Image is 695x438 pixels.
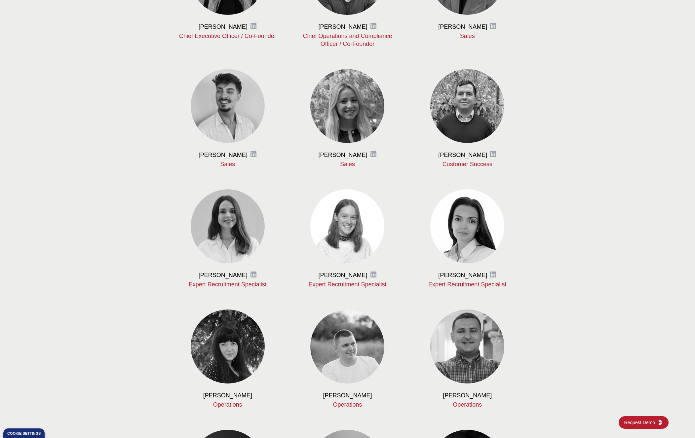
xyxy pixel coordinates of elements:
img: Serhii Prokopenko [430,310,504,383]
img: Daryna Podoliak [310,189,384,263]
h3: [PERSON_NAME] [199,271,248,279]
p: Sales [178,160,277,168]
p: Chief Executive Officer / Co-Founder [178,32,277,40]
p: Sales [418,32,517,40]
div: Cookie settings [7,432,41,435]
p: Operations [178,401,277,409]
img: Pavlo Krotov [310,310,384,383]
span: Request Demo [624,419,658,426]
img: Raffaele Martucci [191,69,265,143]
div: Chat-Widget [662,406,695,438]
p: Chief Operations and Compliance Officer / Co-Founder [298,32,397,48]
p: Expert Recruitment Specialist [178,280,277,288]
h3: [PERSON_NAME] [438,151,487,159]
img: Yelyzaveta Krotova [191,310,265,383]
h3: [PERSON_NAME] [318,23,367,31]
h3: [PERSON_NAME] [199,151,248,159]
h3: [PERSON_NAME] [318,271,367,279]
p: Customer Success [418,160,517,168]
img: KGG [658,420,663,425]
p: Operations [418,401,517,409]
h3: [PERSON_NAME] [318,151,367,159]
img: Marta Pons [310,69,384,143]
p: Operations [298,401,397,409]
p: Expert Recruitment Specialist [418,280,517,288]
h3: [PERSON_NAME] [438,23,487,31]
h3: [PERSON_NAME] [438,271,487,279]
img: Zhanna Podtykan [430,189,504,263]
h3: [PERSON_NAME] [323,391,372,399]
p: Expert Recruitment Specialist [298,280,397,288]
img: Karina Stopachynska [191,189,265,263]
h3: [PERSON_NAME] [203,391,252,399]
a: Request DemoKGG [619,416,669,429]
h3: [PERSON_NAME] [199,23,248,31]
h3: [PERSON_NAME] [443,391,492,399]
iframe: Chat Widget [662,406,695,438]
img: Martin Sanitra [430,69,504,143]
p: Sales [298,160,397,168]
